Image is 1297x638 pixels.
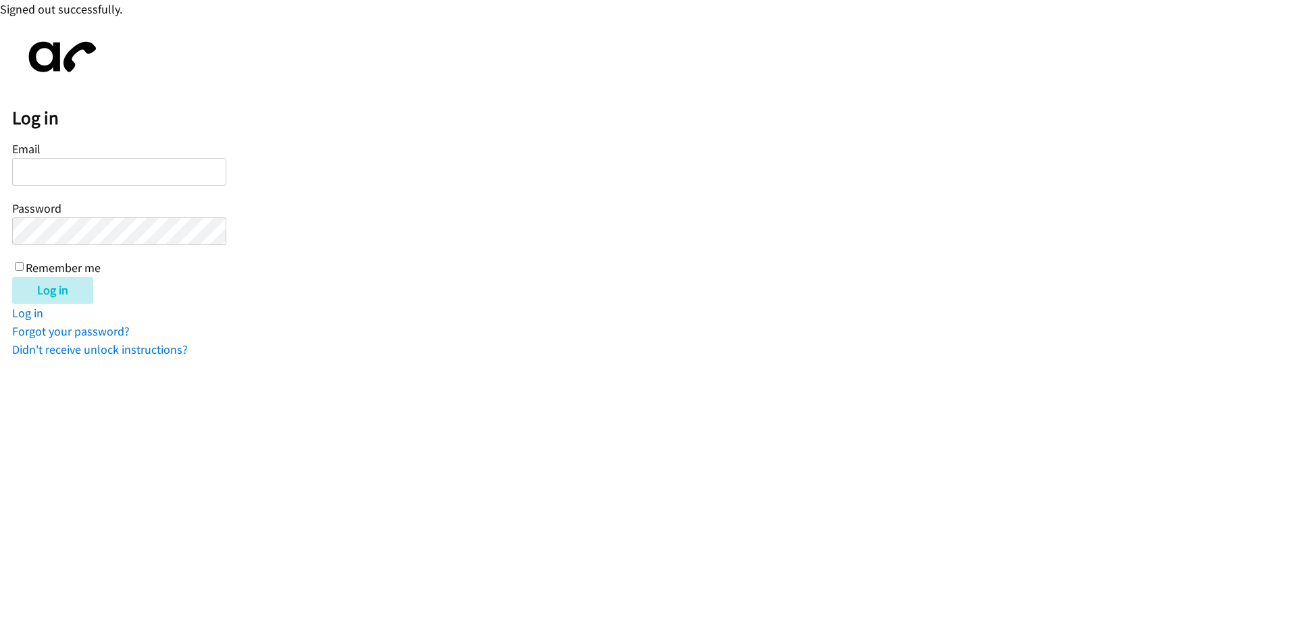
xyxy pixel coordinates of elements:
label: Email [12,141,41,157]
input: Log in [12,277,93,304]
label: Remember me [26,260,101,275]
a: Forgot your password? [12,323,130,339]
label: Password [12,201,61,216]
img: aphone-8a226864a2ddd6a5e75d1ebefc011f4aa8f32683c2d82f3fb0802fe031f96514.svg [12,30,107,84]
a: Log in [12,305,43,321]
a: Didn't receive unlock instructions? [12,342,188,357]
h2: Log in [12,107,1297,130]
